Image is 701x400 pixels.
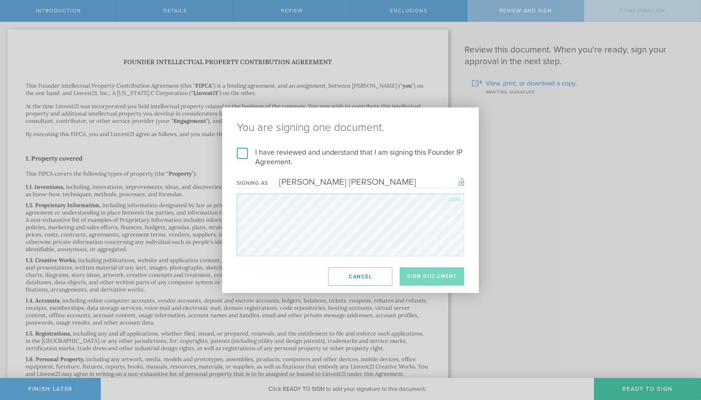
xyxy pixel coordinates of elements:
[237,148,464,167] label: I have reviewed and understand that I am signing this Founder IP Agreement.
[237,180,268,186] div: Signing as
[328,267,392,286] button: Cancel
[400,267,464,286] button: Sign Document
[268,177,416,187] div: [PERSON_NAME] [PERSON_NAME]
[237,122,464,133] ng-pluralize: You are signing one document.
